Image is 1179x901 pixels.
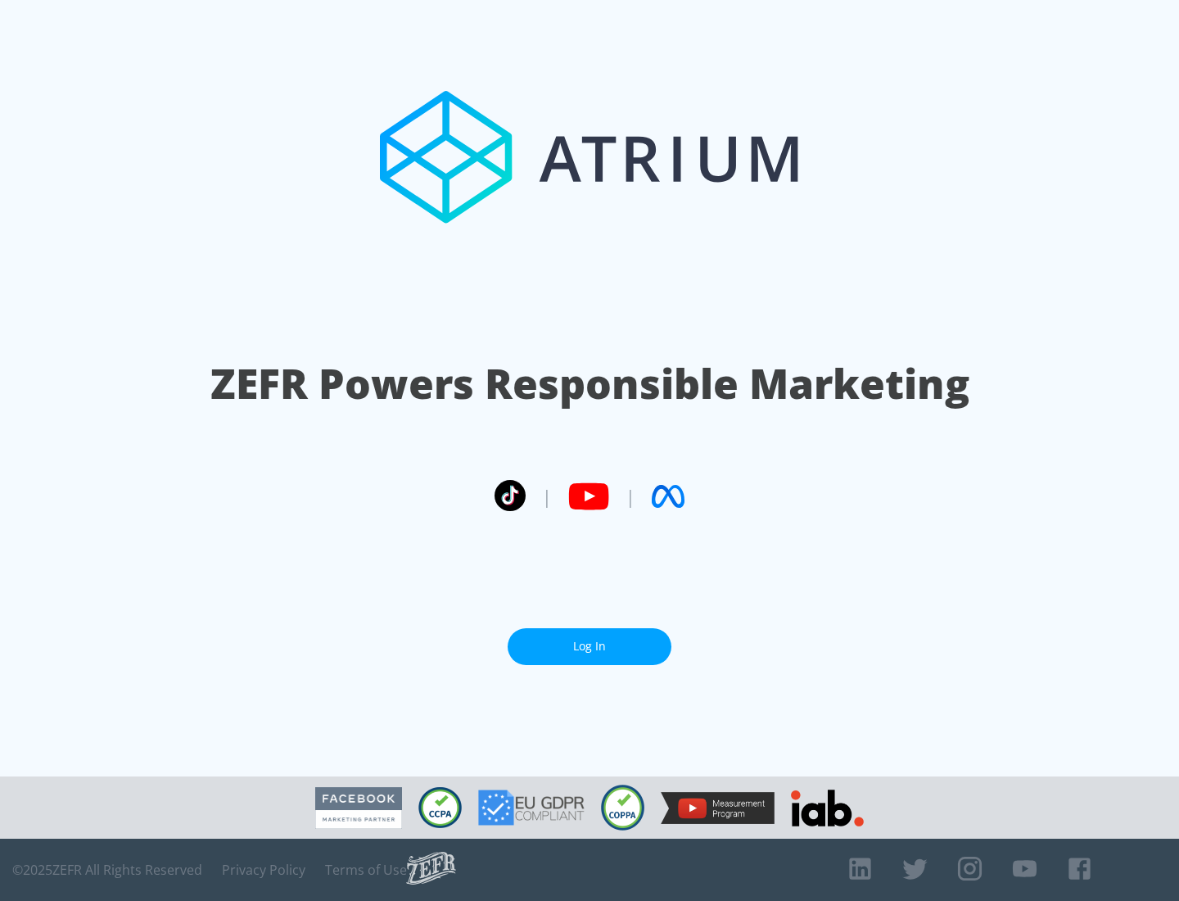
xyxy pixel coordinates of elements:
img: CCPA Compliant [418,787,462,828]
span: | [626,484,635,509]
a: Terms of Use [325,862,407,878]
span: | [542,484,552,509]
a: Privacy Policy [222,862,305,878]
img: YouTube Measurement Program [661,792,775,824]
img: IAB [791,790,864,826]
img: Facebook Marketing Partner [315,787,402,829]
img: GDPR Compliant [478,790,585,826]
span: © 2025 ZEFR All Rights Reserved [12,862,202,878]
img: COPPA Compliant [601,785,644,831]
a: Log In [508,628,671,665]
h1: ZEFR Powers Responsible Marketing [210,355,969,412]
